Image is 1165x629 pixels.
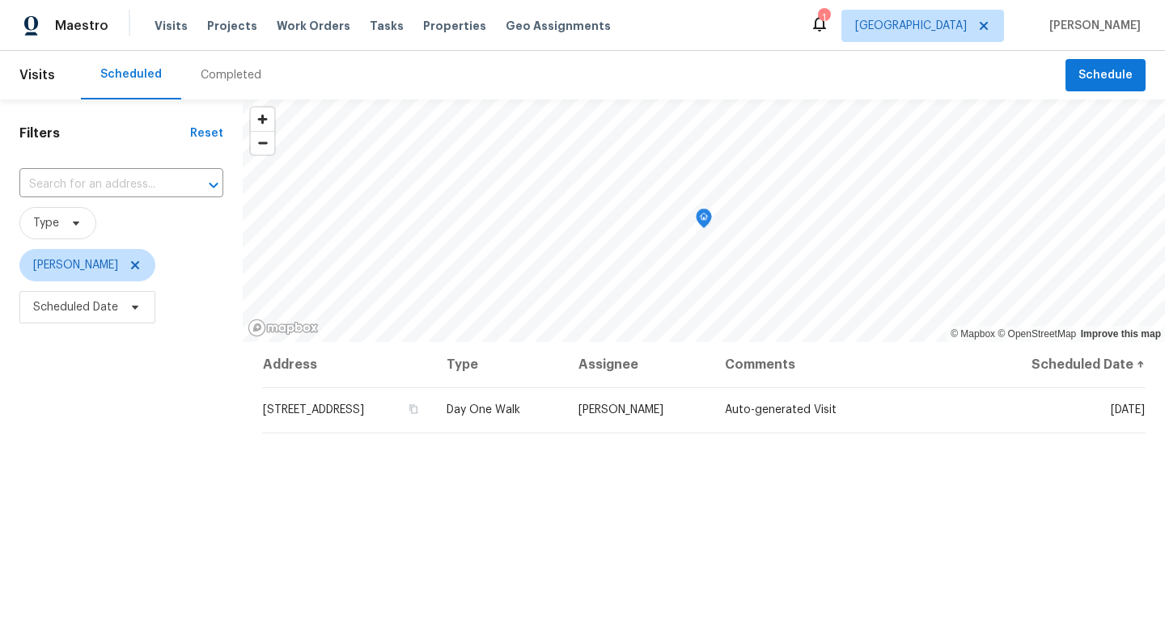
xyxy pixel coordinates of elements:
[155,18,188,34] span: Visits
[262,342,434,387] th: Address
[1065,59,1146,92] button: Schedule
[712,342,977,387] th: Comments
[251,132,274,154] span: Zoom out
[1081,328,1161,340] a: Improve this map
[19,57,55,93] span: Visits
[202,174,225,196] button: Open
[855,18,967,34] span: [GEOGRAPHIC_DATA]
[251,131,274,154] button: Zoom out
[55,18,108,34] span: Maestro
[406,402,421,416] button: Copy Address
[33,257,118,273] span: [PERSON_NAME]
[263,404,364,416] span: [STREET_ADDRESS]
[566,342,712,387] th: Assignee
[100,66,162,82] div: Scheduled
[190,125,223,141] div: Reset
[1043,18,1141,34] span: [PERSON_NAME]
[998,328,1076,340] a: OpenStreetMap
[506,18,611,34] span: Geo Assignments
[1078,65,1133,86] span: Schedule
[578,404,663,416] span: [PERSON_NAME]
[248,319,319,337] a: Mapbox homepage
[243,99,1165,342] canvas: Map
[19,172,178,197] input: Search for an address...
[725,404,837,416] span: Auto-generated Visit
[33,215,59,231] span: Type
[277,18,350,34] span: Work Orders
[951,328,995,340] a: Mapbox
[251,108,274,131] button: Zoom in
[447,404,520,416] span: Day One Walk
[207,18,257,34] span: Projects
[33,299,118,315] span: Scheduled Date
[1111,404,1145,416] span: [DATE]
[434,342,566,387] th: Type
[423,18,486,34] span: Properties
[19,125,190,141] h1: Filters
[370,20,404,32] span: Tasks
[818,10,829,26] div: 1
[201,67,261,83] div: Completed
[696,209,712,234] div: Map marker
[977,342,1146,387] th: Scheduled Date ↑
